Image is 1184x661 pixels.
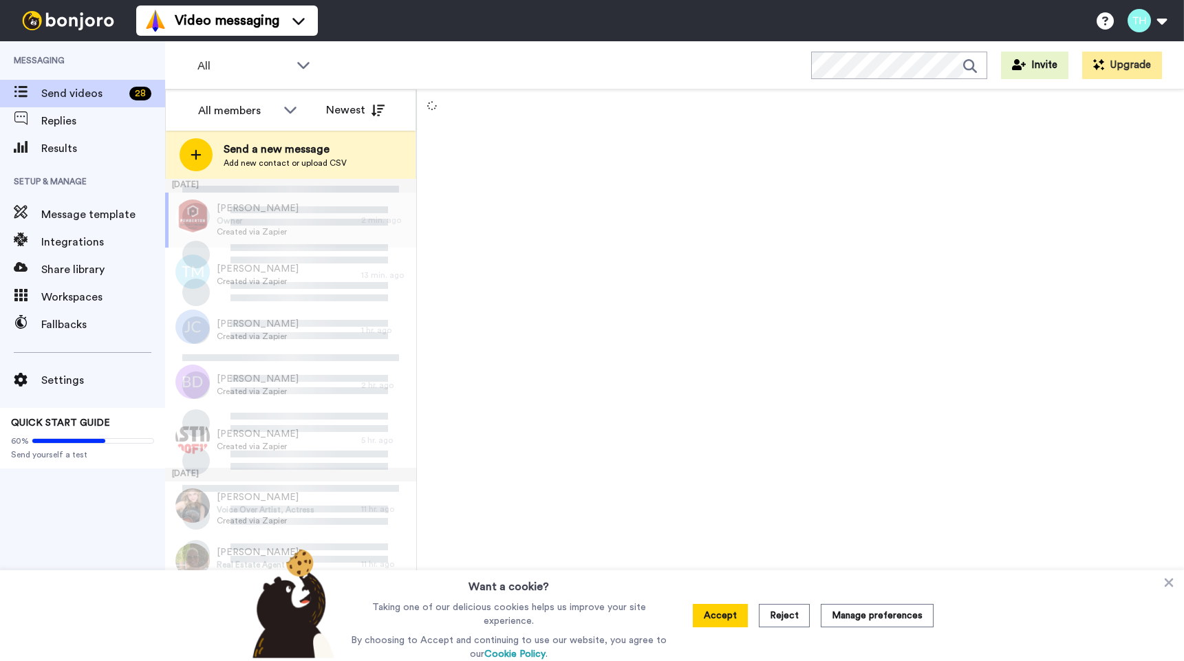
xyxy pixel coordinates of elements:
span: [PERSON_NAME] [217,490,314,504]
span: [PERSON_NAME] [217,262,299,276]
div: 1 hr. ago [361,325,409,336]
img: jc.png [175,310,210,344]
span: [PERSON_NAME] [217,202,299,215]
span: Created via Zapier [217,515,314,526]
button: Manage preferences [821,604,934,627]
span: [PERSON_NAME] [217,545,299,559]
div: 2 hr. ago [361,380,409,391]
span: 60% [11,435,29,446]
span: Owner [217,215,299,226]
div: All members [198,102,277,119]
span: Message template [41,206,165,223]
div: [DATE] [165,179,416,193]
span: Voice Over Artist, Actress [217,504,314,515]
span: Integrations [41,234,165,250]
span: Send yourself a test [11,449,154,460]
span: Created via Zapier [217,226,299,237]
span: Created via Zapier [217,276,299,287]
span: Send videos [41,85,124,102]
span: Share library [41,261,165,278]
span: [PERSON_NAME] [217,317,299,331]
img: bj-logo-header-white.svg [17,11,120,30]
div: 28 [129,87,151,100]
img: c634ef24-b073-4c67-bb36-34df7849e18a.jpg [175,488,210,523]
div: 11 hr. ago [361,559,409,570]
button: Reject [759,604,810,627]
div: 5 hr. ago [361,435,409,446]
span: Results [41,140,165,157]
a: Cookie Policy [484,649,546,659]
span: [PERSON_NAME] [217,372,299,386]
span: All [197,58,290,74]
div: [DATE] [165,468,416,481]
div: 11 hr. ago [361,503,409,514]
span: QUICK START GUIDE [11,418,110,428]
div: 2 min. ago [361,215,409,226]
span: [PERSON_NAME] [217,427,299,441]
div: 13 min. ago [361,270,409,281]
span: Add new contact or upload CSV [224,158,347,169]
span: Created via Zapier [217,331,299,342]
p: By choosing to Accept and continuing to use our website, you agree to our . [347,633,670,661]
img: bear-with-cookie.png [240,548,342,658]
span: Fallbacks [41,316,165,333]
span: Send a new message [224,141,347,158]
img: bd.png [175,365,210,399]
p: Taking one of our delicious cookies helps us improve your site experience. [347,600,670,628]
button: Invite [1001,52,1068,79]
button: Newest [316,96,395,124]
img: 1cebbb65-8545-4517-a581-c70e8b5f23d2.png [175,420,210,454]
span: Workspaces [41,289,165,305]
span: Replies [41,113,165,129]
span: Created via Zapier [217,441,299,452]
img: tm.png [175,254,210,289]
img: aaac5f02-daa9-4f04-a894-9befd8055f16.png [175,199,210,234]
span: Settings [41,372,165,389]
button: Upgrade [1082,52,1162,79]
img: vm-color.svg [144,10,166,32]
button: Accept [693,604,748,627]
img: 58d1bd7d-f2ce-45d2-bf34-24a107a4263b.jpg [175,543,210,578]
h3: Want a cookie? [469,570,549,595]
span: Real Estate Agent [217,559,299,570]
span: Created via Zapier [217,386,299,397]
span: Video messaging [175,11,279,30]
